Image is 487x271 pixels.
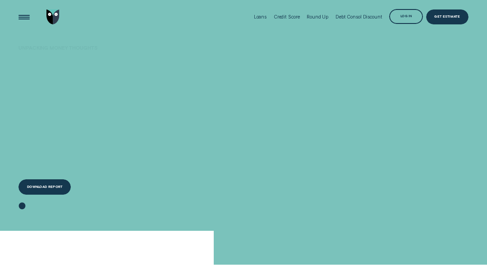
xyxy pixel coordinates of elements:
a: Get Estimate [426,9,469,25]
div: Loans [254,14,266,20]
button: Log in [389,9,423,24]
button: Open Menu [17,9,32,25]
h4: Money On Your Mind Report [18,49,165,120]
h1: Unpacking money thoughts [18,45,165,60]
a: Download report [18,179,71,195]
div: Debt Consol Discount [335,14,382,20]
div: Credit Score [274,14,300,20]
img: Wisr [46,9,59,25]
div: Round Up [307,14,328,20]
